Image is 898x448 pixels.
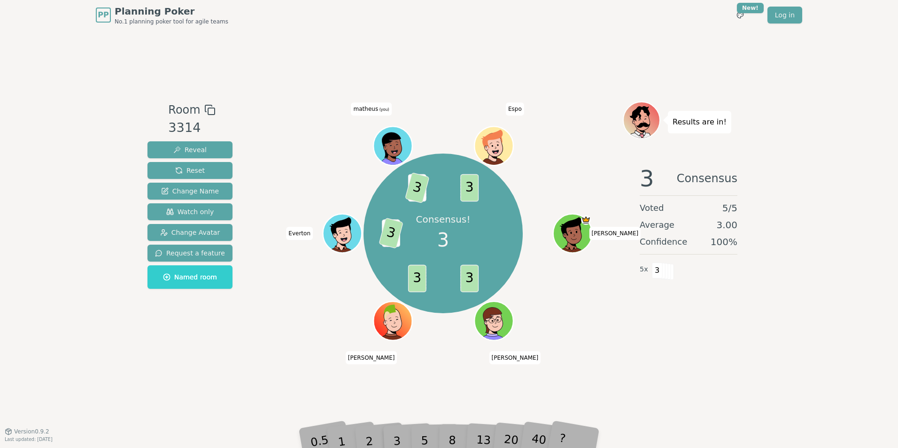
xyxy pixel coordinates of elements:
[147,224,232,241] button: Change Avatar
[147,141,232,158] button: Reveal
[404,172,429,203] span: 3
[5,437,53,442] span: Last updated: [DATE]
[147,203,232,220] button: Watch only
[168,118,215,138] div: 3314
[640,218,674,232] span: Average
[460,174,479,201] span: 3
[147,265,232,289] button: Named room
[147,245,232,262] button: Request a feature
[722,201,737,215] span: 5 / 5
[286,227,313,240] span: Click to change your name
[98,9,108,21] span: PP
[652,263,663,278] span: 3
[155,248,225,258] span: Request a feature
[711,235,737,248] span: 100 %
[640,235,687,248] span: Confidence
[732,7,749,23] button: New!
[163,272,217,282] span: Named room
[147,183,232,200] button: Change Name
[767,7,802,23] a: Log in
[160,228,220,237] span: Change Avatar
[161,186,219,196] span: Change Name
[14,428,49,435] span: Version 0.9.2
[96,5,228,25] a: PPPlanning PokerNo.1 planning poker tool for agile teams
[437,226,449,254] span: 3
[640,167,654,190] span: 3
[506,102,524,116] span: Click to change your name
[677,167,737,190] span: Consensus
[351,102,392,116] span: Click to change your name
[737,3,764,13] div: New!
[489,351,541,364] span: Click to change your name
[673,116,727,129] p: Results are in!
[147,162,232,179] button: Reset
[374,128,411,164] button: Click to change your avatar
[640,201,664,215] span: Voted
[581,215,591,225] span: Rafael is the host
[166,207,214,216] span: Watch only
[415,212,471,226] p: Consensus!
[716,218,737,232] span: 3.00
[640,264,648,275] span: 5 x
[173,145,207,154] span: Reveal
[5,428,49,435] button: Version0.9.2
[115,5,228,18] span: Planning Poker
[379,218,403,249] span: 3
[460,265,479,292] span: 3
[168,101,200,118] span: Room
[589,227,641,240] span: Click to change your name
[175,166,205,175] span: Reset
[115,18,228,25] span: No.1 planning poker tool for agile teams
[408,265,426,292] span: 3
[378,108,389,112] span: (you)
[346,351,397,364] span: Click to change your name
